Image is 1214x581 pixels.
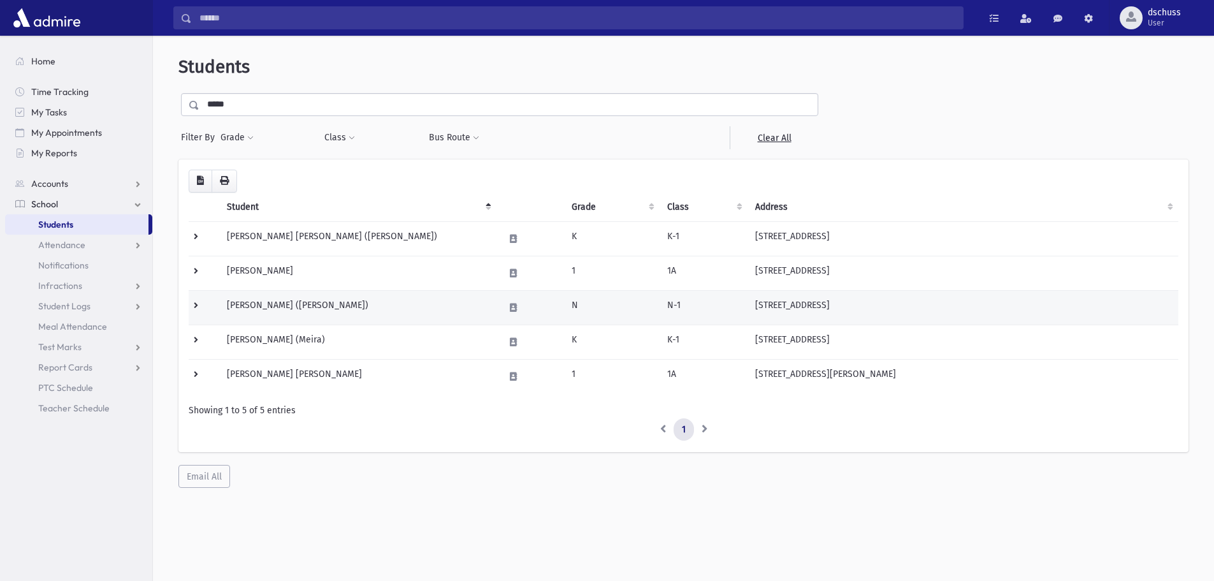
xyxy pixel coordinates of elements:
[31,178,68,189] span: Accounts
[748,325,1178,359] td: [STREET_ADDRESS]
[38,280,82,291] span: Infractions
[181,131,220,144] span: Filter By
[660,325,748,359] td: K-1
[564,290,660,325] td: N
[219,290,496,325] td: [PERSON_NAME] ([PERSON_NAME])
[660,290,748,325] td: N-1
[5,173,152,194] a: Accounts
[5,82,152,102] a: Time Tracking
[564,193,660,222] th: Grade: activate to sort column ascending
[189,170,212,193] button: CSV
[10,5,83,31] img: AdmirePro
[674,418,694,441] a: 1
[5,378,152,398] a: PTC Schedule
[219,325,496,359] td: [PERSON_NAME] (Meira)
[730,126,818,149] a: Clear All
[31,198,58,210] span: School
[178,56,250,77] span: Students
[5,214,148,235] a: Students
[38,402,110,414] span: Teacher Schedule
[660,221,748,256] td: K-1
[748,290,1178,325] td: [STREET_ADDRESS]
[189,404,1178,417] div: Showing 1 to 5 of 5 entries
[31,107,67,118] span: My Tasks
[748,193,1178,222] th: Address: activate to sort column ascending
[1148,8,1181,18] span: dschuss
[31,55,55,67] span: Home
[324,126,356,149] button: Class
[660,256,748,290] td: 1A
[5,122,152,143] a: My Appointments
[38,321,107,332] span: Meal Attendance
[31,127,102,138] span: My Appointments
[38,382,93,393] span: PTC Schedule
[31,86,89,98] span: Time Tracking
[1148,18,1181,28] span: User
[5,255,152,276] a: Notifications
[38,260,89,271] span: Notifications
[748,221,1178,256] td: [STREET_ADDRESS]
[192,6,963,29] input: Search
[220,126,254,149] button: Grade
[428,126,480,149] button: Bus Route
[660,193,748,222] th: Class: activate to sort column ascending
[5,316,152,337] a: Meal Attendance
[564,221,660,256] td: K
[564,256,660,290] td: 1
[5,235,152,255] a: Attendance
[31,147,77,159] span: My Reports
[5,143,152,163] a: My Reports
[5,51,152,71] a: Home
[5,357,152,378] a: Report Cards
[748,359,1178,393] td: [STREET_ADDRESS][PERSON_NAME]
[178,465,230,488] button: Email All
[5,398,152,418] a: Teacher Schedule
[564,359,660,393] td: 1
[38,219,73,230] span: Students
[660,359,748,393] td: 1A
[5,102,152,122] a: My Tasks
[5,337,152,357] a: Test Marks
[5,296,152,316] a: Student Logs
[38,300,90,312] span: Student Logs
[564,325,660,359] td: K
[38,362,92,373] span: Report Cards
[5,194,152,214] a: School
[219,193,496,222] th: Student: activate to sort column descending
[212,170,237,193] button: Print
[748,256,1178,290] td: [STREET_ADDRESS]
[219,256,496,290] td: [PERSON_NAME]
[38,341,82,353] span: Test Marks
[38,239,85,251] span: Attendance
[219,221,496,256] td: [PERSON_NAME] [PERSON_NAME] ([PERSON_NAME])
[5,276,152,296] a: Infractions
[219,359,496,393] td: [PERSON_NAME] [PERSON_NAME]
